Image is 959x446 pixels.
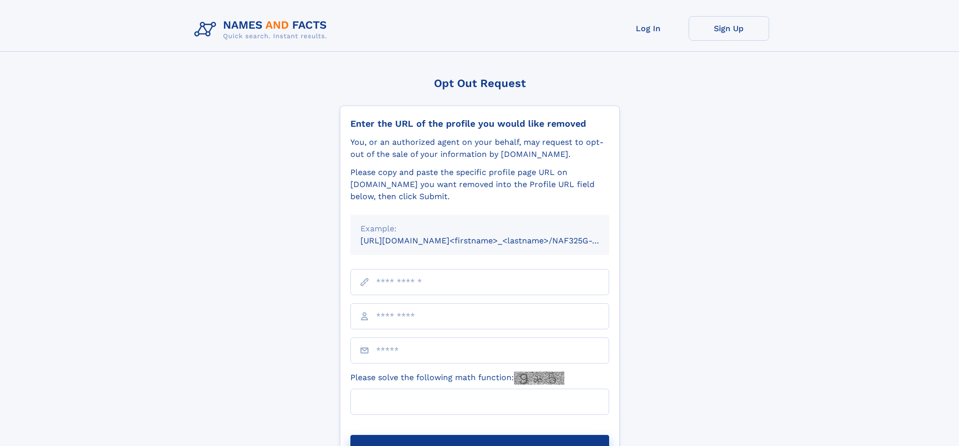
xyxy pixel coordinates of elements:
[340,77,620,90] div: Opt Out Request
[350,372,564,385] label: Please solve the following math function:
[689,16,769,41] a: Sign Up
[190,16,335,43] img: Logo Names and Facts
[360,236,628,245] small: [URL][DOMAIN_NAME]<firstname>_<lastname>/NAF325G-xxxxxxxx
[350,136,609,160] div: You, or an authorized agent on your behalf, may request to opt-out of the sale of your informatio...
[360,223,599,235] div: Example:
[350,166,609,203] div: Please copy and paste the specific profile page URL on [DOMAIN_NAME] you want removed into the Pr...
[608,16,689,41] a: Log In
[350,118,609,129] div: Enter the URL of the profile you would like removed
